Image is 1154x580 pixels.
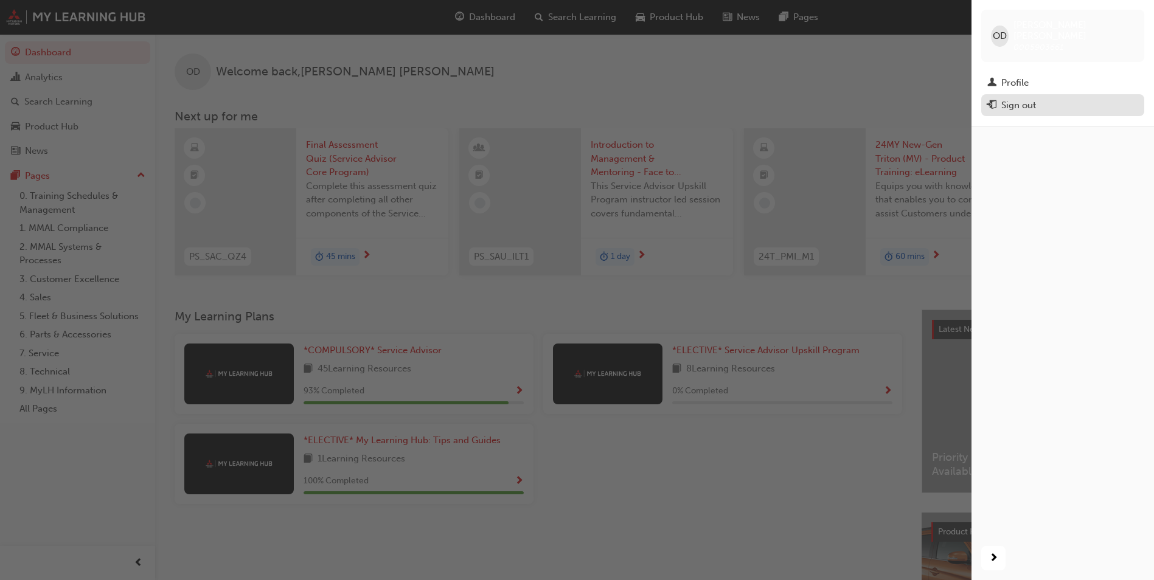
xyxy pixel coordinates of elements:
[981,72,1144,94] a: Profile
[1013,42,1063,52] span: 0005903661
[987,78,996,89] span: man-icon
[1001,76,1029,90] div: Profile
[987,100,996,111] span: exit-icon
[993,29,1007,43] span: OD
[981,94,1144,117] button: Sign out
[1001,98,1036,112] div: Sign out
[1013,19,1135,41] span: [PERSON_NAME] [PERSON_NAME]
[989,551,998,566] span: next-icon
